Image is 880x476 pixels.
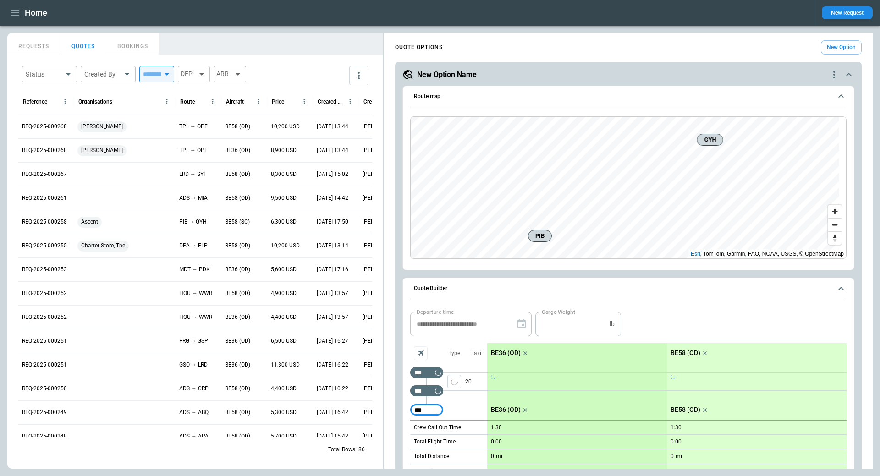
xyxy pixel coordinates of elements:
p: Crew Call Out Time [414,424,461,432]
span: PIB [532,231,548,241]
p: 5,600 USD [271,266,297,274]
p: Type [448,350,460,357]
h4: QUOTE OPTIONS [395,45,443,49]
p: REQ-2025-000255 [22,242,67,250]
p: BE58 (OD) [225,194,250,202]
p: 0:00 [491,438,502,445]
p: BE36 (OD) [225,313,250,321]
p: REQ-2025-000268 [22,147,67,154]
div: Too short [410,385,443,396]
div: quote-option-actions [829,69,840,80]
p: ADS → MIA [179,194,208,202]
p: BE58 (SC) [225,218,250,226]
p: 08/13/2025 13:57 [317,290,348,297]
p: HOU → WWR [179,290,212,297]
p: REQ-2025-000258 [22,218,67,226]
p: 08/13/2025 13:57 [317,313,348,321]
div: Too short [410,405,443,416]
p: BE58 (OD) [225,290,250,297]
button: New Option Namequote-option-actions [402,69,854,80]
p: [PERSON_NAME] [363,385,401,393]
div: Route [180,98,195,105]
p: PIB → GYH [179,218,207,226]
button: Price column menu [298,95,311,108]
div: Created At (UTC-05:00) [318,98,344,105]
a: Esri [691,251,700,257]
p: BE36 (OD) [491,349,521,357]
p: 09/03/2025 15:02 [317,170,348,178]
p: [PERSON_NAME] [363,194,401,202]
p: 08/22/2025 17:50 [317,218,348,226]
p: 4,400 USD [271,385,297,393]
canvas: Map [411,117,839,259]
p: FRG → GSP [179,337,208,345]
p: [PERSON_NAME] [363,218,401,226]
h5: New Option Name [417,70,477,80]
p: REQ-2025-000253 [22,266,67,274]
div: Price [272,98,284,105]
div: DEP [178,66,210,82]
p: 1:30 [491,424,502,431]
p: 1:30 [671,424,682,431]
p: 10,200 USD [271,123,300,131]
h6: Quote Builder [414,285,447,291]
p: 08/22/2025 13:14 [317,242,348,250]
p: 11,300 USD [271,361,300,369]
p: REQ-2025-000252 [22,290,67,297]
p: BE36 (OD) [225,361,250,369]
p: Total Distance Cost [414,467,462,475]
p: [PERSON_NAME] [363,337,401,345]
button: Route map [410,86,847,107]
p: 4,900 USD [271,290,297,297]
p: BE36 (OD) [225,266,250,274]
p: 4,400 USD [271,313,297,321]
p: Taxi [471,350,481,357]
p: 08/01/2025 10:22 [317,385,348,393]
p: REQ-2025-000261 [22,194,67,202]
span: Type of sector [447,375,461,388]
button: New Request [822,6,873,19]
p: 08/04/2025 16:27 [317,337,348,345]
p: lb [610,320,615,328]
p: ADS → CRP [179,385,209,393]
p: [PERSON_NAME] [363,170,401,178]
p: Total Flight Time [414,438,456,446]
p: 8,300 USD [271,170,297,178]
p: TPL → OPF [179,123,208,131]
p: 0 USD [671,468,686,475]
span: Ascent [77,210,102,234]
p: 0 USD [491,468,506,475]
p: 86 [358,446,365,454]
button: QUOTES [60,33,106,55]
p: mi [676,453,682,460]
p: REQ-2025-000249 [22,409,67,416]
div: Status [26,70,62,79]
p: 08/26/2025 14:42 [317,194,348,202]
button: left aligned [447,375,461,388]
p: ADS → ABQ [179,409,209,416]
p: Total Rows: [328,446,357,454]
p: 09/04/2025 13:44 [317,123,348,131]
p: 6,300 USD [271,218,297,226]
button: Quote Builder [410,278,847,299]
p: BE36 (OD) [225,147,250,154]
p: 08/04/2025 16:22 [317,361,348,369]
p: 10,200 USD [271,242,300,250]
p: [PERSON_NAME] [363,242,401,250]
p: BE58 (OD) [225,170,250,178]
p: 8,900 USD [271,147,297,154]
p: BE58 (OD) [225,385,250,393]
p: BE36 (OD) [491,406,521,414]
p: [PERSON_NAME] [363,123,401,131]
p: BE58 (OD) [225,409,250,416]
p: TPL → OPF [179,147,208,154]
p: REQ-2025-000252 [22,313,67,321]
p: Total Distance [414,453,449,460]
button: New Option [821,40,862,55]
p: 6,500 USD [271,337,297,345]
label: Departure time [417,308,454,316]
p: BE58 (OD) [225,123,250,131]
button: Reference column menu [59,95,71,108]
button: REQUESTS [7,33,60,55]
span: [PERSON_NAME] [77,115,126,138]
